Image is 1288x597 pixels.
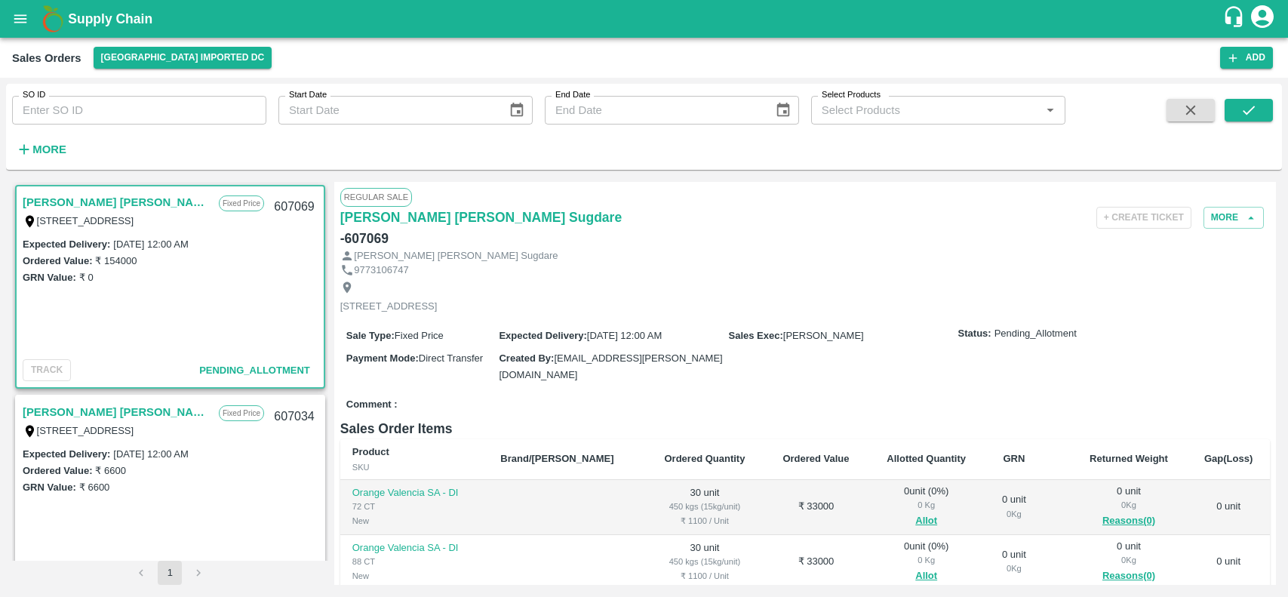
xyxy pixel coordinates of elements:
[23,482,76,493] label: GRN Value:
[1083,512,1176,530] button: Reasons(0)
[769,96,798,125] button: Choose date
[68,11,152,26] b: Supply Chain
[113,238,188,250] label: [DATE] 12:00 AM
[1204,453,1253,464] b: Gap(Loss)
[95,465,126,476] label: ₹ 6600
[23,465,92,476] label: Ordered Value:
[1083,553,1176,567] div: 0 Kg
[94,47,272,69] button: Select DC
[1220,47,1273,69] button: Add
[915,568,937,585] button: Allot
[645,480,764,535] td: 30 unit
[822,89,881,101] label: Select Products
[1203,207,1264,229] button: More
[23,238,110,250] label: Expected Delivery :
[657,569,752,583] div: ₹ 1100 / Unit
[354,249,558,263] p: [PERSON_NAME] [PERSON_NAME] Sugdare
[340,207,622,228] a: [PERSON_NAME] [PERSON_NAME] Sugdare
[555,89,590,101] label: End Date
[395,330,444,341] span: Fixed Price
[113,448,188,460] label: [DATE] 12:00 AM
[1083,498,1176,512] div: 0 Kg
[79,272,94,283] label: ₹ 0
[127,561,213,585] nav: pagination navigation
[998,548,1031,576] div: 0 unit
[1187,535,1270,590] td: 0 unit
[95,255,137,266] label: ₹ 154000
[887,453,966,464] b: Allotted Quantity
[12,96,266,125] input: Enter SO ID
[419,352,483,364] span: Direct Transfer
[880,498,973,512] div: 0 Kg
[587,330,662,341] span: [DATE] 12:00 AM
[346,352,419,364] label: Payment Mode :
[729,330,783,341] label: Sales Exec :
[998,507,1031,521] div: 0 Kg
[1003,453,1025,464] b: GRN
[998,493,1031,521] div: 0 unit
[23,402,211,422] a: [PERSON_NAME] [PERSON_NAME] Sugdare
[657,555,752,568] div: 450 kgs (15kg/unit)
[1083,540,1176,585] div: 0 unit
[340,300,438,314] p: [STREET_ADDRESS]
[657,514,752,528] div: ₹ 1100 / Unit
[37,425,134,436] label: [STREET_ADDRESS]
[1041,100,1060,120] button: Open
[503,96,531,125] button: Choose date
[37,215,134,226] label: [STREET_ADDRESS]
[158,561,182,585] button: page 1
[1090,453,1168,464] b: Returned Weight
[1222,5,1249,32] div: customer-support
[499,330,586,341] label: Expected Delivery :
[219,195,264,211] p: Fixed Price
[880,540,973,585] div: 0 unit ( 0 %)
[23,255,92,266] label: Ordered Value:
[32,143,66,155] strong: More
[199,365,310,376] span: Pending_Allotment
[352,500,477,513] div: 72 CT
[545,96,763,125] input: End Date
[265,399,323,435] div: 607034
[352,514,477,528] div: New
[880,485,973,530] div: 0 unit ( 0 %)
[352,460,477,474] div: SKU
[816,100,1036,120] input: Select Products
[880,553,973,567] div: 0 Kg
[657,500,752,513] div: 450 kgs (15kg/unit)
[278,96,496,125] input: Start Date
[1249,3,1276,35] div: account of current user
[23,192,211,212] a: [PERSON_NAME] [PERSON_NAME] Sugdare
[346,398,398,412] label: Comment :
[346,330,395,341] label: Sale Type :
[340,188,412,206] span: Regular Sale
[340,228,389,249] h6: - 607069
[265,189,323,225] div: 607069
[665,453,745,464] b: Ordered Quantity
[68,8,1222,29] a: Supply Chain
[352,541,477,555] p: Orange Valencia SA - DI
[500,453,613,464] b: Brand/[PERSON_NAME]
[958,327,991,341] label: Status:
[1083,485,1176,530] div: 0 unit
[23,448,110,460] label: Expected Delivery :
[764,480,868,535] td: ₹ 33000
[645,535,764,590] td: 30 unit
[499,352,722,380] span: [EMAIL_ADDRESS][PERSON_NAME][DOMAIN_NAME]
[1187,480,1270,535] td: 0 unit
[12,48,81,68] div: Sales Orders
[915,512,937,530] button: Allot
[354,263,408,278] p: 9773106747
[352,555,477,568] div: 88 CT
[783,330,864,341] span: [PERSON_NAME]
[352,486,477,500] p: Orange Valencia SA - DI
[12,137,70,162] button: More
[3,2,38,36] button: open drawer
[219,405,264,421] p: Fixed Price
[764,535,868,590] td: ₹ 33000
[289,89,327,101] label: Start Date
[79,482,110,493] label: ₹ 6600
[1083,568,1176,585] button: Reasons(0)
[499,352,554,364] label: Created By :
[998,562,1031,575] div: 0 Kg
